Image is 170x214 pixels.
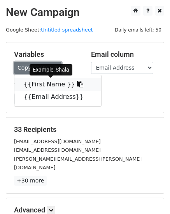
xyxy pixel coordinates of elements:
div: Example: Shala [30,64,72,75]
small: [PERSON_NAME][EMAIL_ADDRESS][PERSON_NAME][DOMAIN_NAME] [14,156,142,171]
h5: Variables [14,50,79,59]
a: Daily emails left: 50 [112,27,164,33]
a: Untitled spreadsheet [41,27,93,33]
a: {{First Name }} [14,78,101,91]
h2: New Campaign [6,6,164,19]
a: +30 more [14,176,47,186]
h5: 33 Recipients [14,125,156,134]
a: {{Email Address}} [14,91,101,103]
small: [EMAIL_ADDRESS][DOMAIN_NAME] [14,147,101,153]
h5: Email column [91,50,156,59]
iframe: Chat Widget [131,177,170,214]
small: [EMAIL_ADDRESS][DOMAIN_NAME] [14,139,101,144]
span: Daily emails left: 50 [112,26,164,34]
small: Google Sheet: [6,27,93,33]
a: Copy/paste... [14,62,61,74]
